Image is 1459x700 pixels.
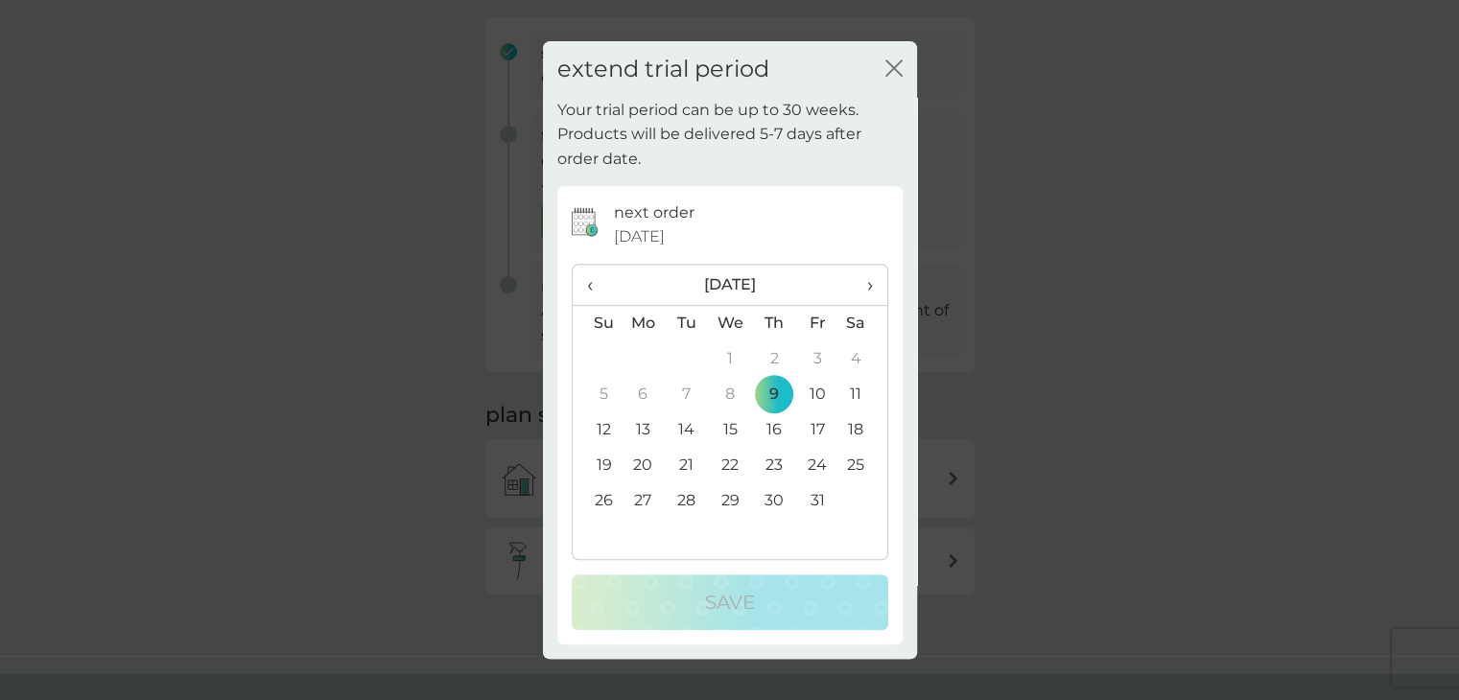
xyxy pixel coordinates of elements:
button: close [885,59,903,80]
td: 24 [795,448,838,483]
td: 6 [622,377,666,412]
td: 21 [665,448,708,483]
th: Su [573,305,622,341]
td: 27 [622,483,666,519]
td: 17 [795,412,838,448]
span: ‹ [587,265,607,305]
td: 1 [708,341,752,377]
th: Sa [838,305,886,341]
td: 4 [838,341,886,377]
p: Save [705,587,755,618]
td: 28 [665,483,708,519]
td: 23 [752,448,795,483]
td: 29 [708,483,752,519]
p: Your trial period can be up to 30 weeks. Products will be delivered 5-7 days after order date. [557,98,903,172]
td: 11 [838,377,886,412]
th: Th [752,305,795,341]
td: 16 [752,412,795,448]
td: 15 [708,412,752,448]
th: We [708,305,752,341]
td: 30 [752,483,795,519]
button: Save [572,574,888,630]
td: 8 [708,377,752,412]
td: 2 [752,341,795,377]
td: 13 [622,412,666,448]
th: Tu [665,305,708,341]
th: [DATE] [622,265,839,306]
td: 18 [838,412,886,448]
span: [DATE] [614,224,665,249]
td: 19 [573,448,622,483]
span: › [853,265,872,305]
th: Mo [622,305,666,341]
td: 12 [573,412,622,448]
td: 10 [795,377,838,412]
th: Fr [795,305,838,341]
h2: extend trial period [557,56,769,83]
td: 5 [573,377,622,412]
p: next order [614,200,694,225]
td: 3 [795,341,838,377]
td: 9 [752,377,795,412]
td: 22 [708,448,752,483]
td: 7 [665,377,708,412]
td: 14 [665,412,708,448]
td: 20 [622,448,666,483]
td: 25 [838,448,886,483]
td: 26 [573,483,622,519]
td: 31 [795,483,838,519]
